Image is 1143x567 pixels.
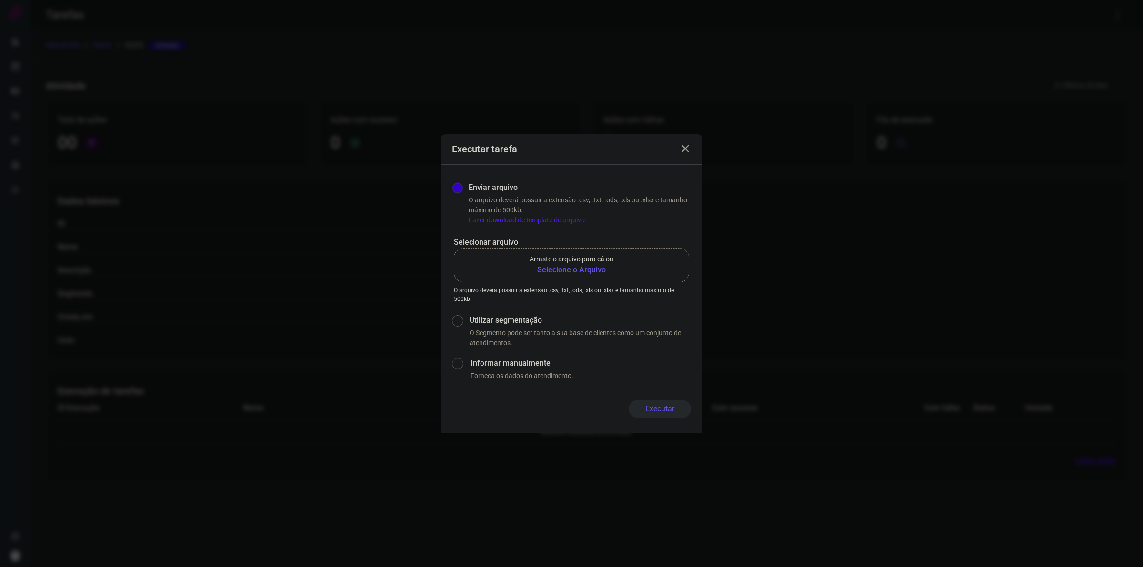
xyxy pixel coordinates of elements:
[530,254,613,264] p: Arraste o arquivo para cá ou
[454,237,689,248] p: Selecionar arquivo
[530,264,613,276] b: Selecione o Arquivo
[469,216,585,224] a: Fazer download de template de arquivo
[471,358,691,369] label: Informar manualmente
[629,400,691,418] button: Executar
[470,328,691,348] p: O Segmento pode ser tanto a sua base de clientes como um conjunto de atendimentos.
[452,143,517,155] h3: Executar tarefa
[470,315,691,326] label: Utilizar segmentação
[469,182,518,193] label: Enviar arquivo
[471,371,691,381] p: Forneça os dados do atendimento.
[454,286,689,303] p: O arquivo deverá possuir a extensão .csv, .txt, .ods, .xls ou .xlsx e tamanho máximo de 500kb.
[469,195,691,225] p: O arquivo deverá possuir a extensão .csv, .txt, .ods, .xls ou .xlsx e tamanho máximo de 500kb.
